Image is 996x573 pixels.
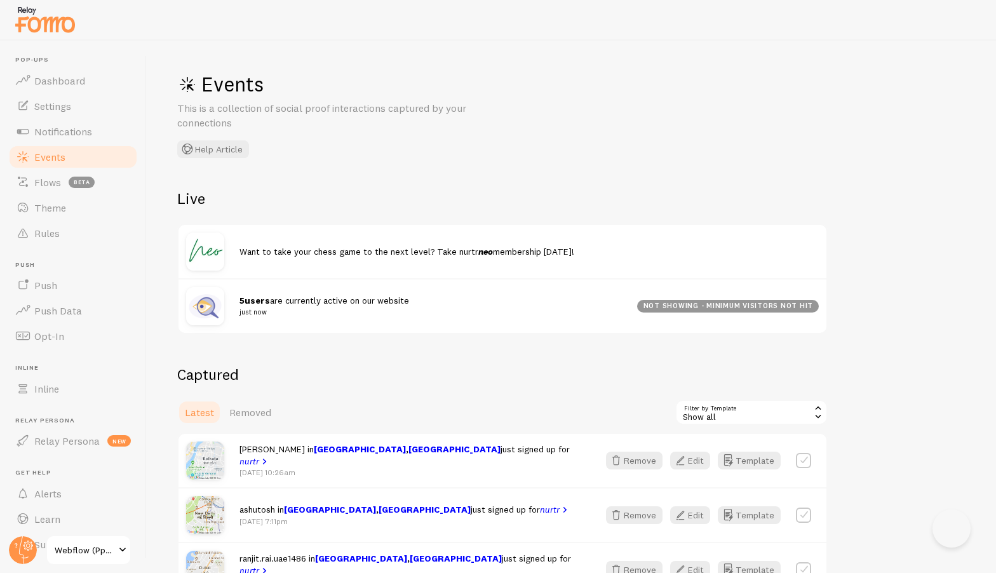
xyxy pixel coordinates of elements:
[8,506,138,532] a: Learn
[8,170,138,195] a: Flows beta
[8,119,138,144] a: Notifications
[8,220,138,246] a: Rules
[34,382,59,395] span: Inline
[239,295,622,318] span: are currently active on our website
[239,306,622,318] small: just now
[34,201,66,214] span: Theme
[34,151,65,163] span: Events
[34,227,60,239] span: Rules
[239,516,570,527] p: [DATE] 7:11pm
[718,506,781,524] button: Template
[670,506,710,524] button: Edit
[606,506,663,524] button: Remove
[8,323,138,349] a: Opt-In
[239,467,583,478] p: [DATE] 10:26am
[15,469,138,477] span: Get Help
[540,504,560,515] em: nurtr
[315,553,502,564] strong: ,
[229,406,271,419] span: Removed
[107,435,131,447] span: new
[8,93,138,119] a: Settings
[177,365,828,384] h2: Captured
[408,443,501,455] span: [GEOGRAPHIC_DATA]
[34,513,60,525] span: Learn
[239,443,570,467] span: [PERSON_NAME] in just signed up for
[34,435,100,447] span: Relay Persona
[186,233,224,271] img: 63e4f0230de40782485c5851_Neo%20(40%20%C3%97%2040%20px)%20(100%20%C3%97%20100%20px).webp
[15,56,138,64] span: Pop-ups
[379,504,471,515] span: [GEOGRAPHIC_DATA]
[670,452,710,469] button: Edit
[34,487,62,500] span: Alerts
[932,509,971,548] iframe: Help Scout Beacon - Open
[34,176,61,189] span: Flows
[284,504,471,515] strong: ,
[34,125,92,138] span: Notifications
[670,506,718,524] a: Edit
[8,481,138,506] a: Alerts
[670,452,718,469] a: Edit
[478,246,493,257] em: neo
[177,101,482,130] p: This is a collection of social proof interactions captured by your connections
[637,300,819,313] div: not showing - minimum visitors not hit
[284,504,376,515] span: [GEOGRAPHIC_DATA]
[315,553,407,564] span: [GEOGRAPHIC_DATA]
[8,195,138,220] a: Theme
[718,452,781,469] button: Template
[177,189,828,208] h2: Live
[15,417,138,425] span: Relay Persona
[8,273,138,298] a: Push
[606,452,663,469] button: Remove
[8,144,138,170] a: Events
[34,74,85,87] span: Dashboard
[239,504,570,515] span: ashutosh in just signed up for
[239,295,245,306] span: 5
[239,246,574,257] span: Want to take your chess game to the next level? Take nurtr membership [DATE]!
[239,455,259,467] em: nurtr
[8,532,138,557] a: Support
[239,295,270,306] strong: users
[675,400,828,425] div: Show all
[410,553,502,564] span: [GEOGRAPHIC_DATA]
[8,428,138,454] a: Relay Persona new
[69,177,95,188] span: beta
[55,543,115,558] span: Webflow (Ppdev)
[177,400,222,425] a: Latest
[13,3,77,36] img: fomo-relay-logo-orange.svg
[186,287,224,325] img: inquiry.jpg
[46,535,131,565] a: Webflow (Ppdev)
[34,100,71,112] span: Settings
[15,364,138,372] span: Inline
[177,71,558,97] h1: Events
[15,261,138,269] span: Push
[186,496,224,534] img: Delhi-National_Capital_Territory_of_Delhi-India.png
[185,406,214,419] span: Latest
[34,304,82,317] span: Push Data
[34,279,57,292] span: Push
[8,376,138,401] a: Inline
[8,68,138,93] a: Dashboard
[34,330,64,342] span: Opt-In
[8,298,138,323] a: Push Data
[222,400,279,425] a: Removed
[177,140,249,158] button: Help Article
[314,443,501,455] strong: ,
[186,442,224,480] img: Kolkata-West_Bengal-India.png
[314,443,406,455] span: [GEOGRAPHIC_DATA]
